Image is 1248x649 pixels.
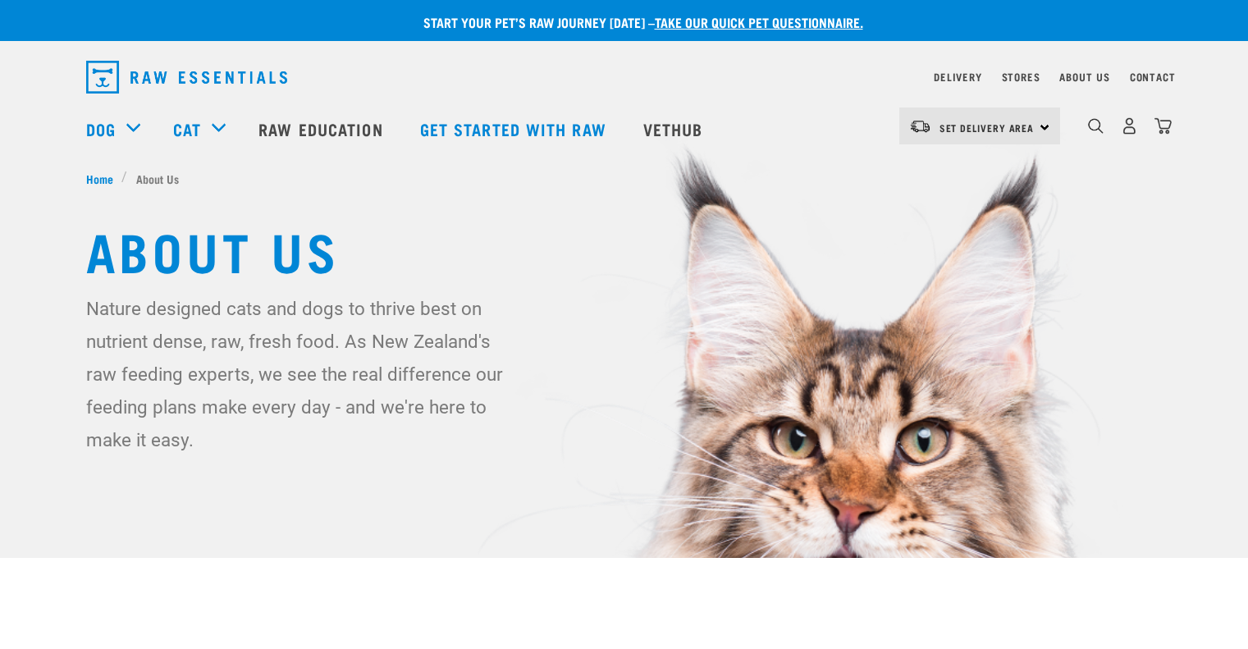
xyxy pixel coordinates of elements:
img: user.png [1121,117,1138,135]
a: Get started with Raw [404,96,627,162]
nav: breadcrumbs [86,170,1163,187]
a: Home [86,170,122,187]
a: Delivery [934,74,981,80]
a: About Us [1059,74,1109,80]
a: Raw Education [242,96,403,162]
a: Stores [1002,74,1040,80]
img: van-moving.png [909,119,931,134]
a: take our quick pet questionnaire. [655,18,863,25]
nav: dropdown navigation [73,54,1176,100]
a: Dog [86,117,116,141]
a: Cat [173,117,201,141]
img: home-icon@2x.png [1154,117,1172,135]
img: Raw Essentials Logo [86,61,287,94]
p: Nature designed cats and dogs to thrive best on nutrient dense, raw, fresh food. As New Zealand's... [86,292,517,456]
span: Home [86,170,113,187]
h1: About Us [86,220,1163,279]
a: Contact [1130,74,1176,80]
span: Set Delivery Area [939,125,1035,130]
img: home-icon-1@2x.png [1088,118,1104,134]
a: Vethub [627,96,724,162]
